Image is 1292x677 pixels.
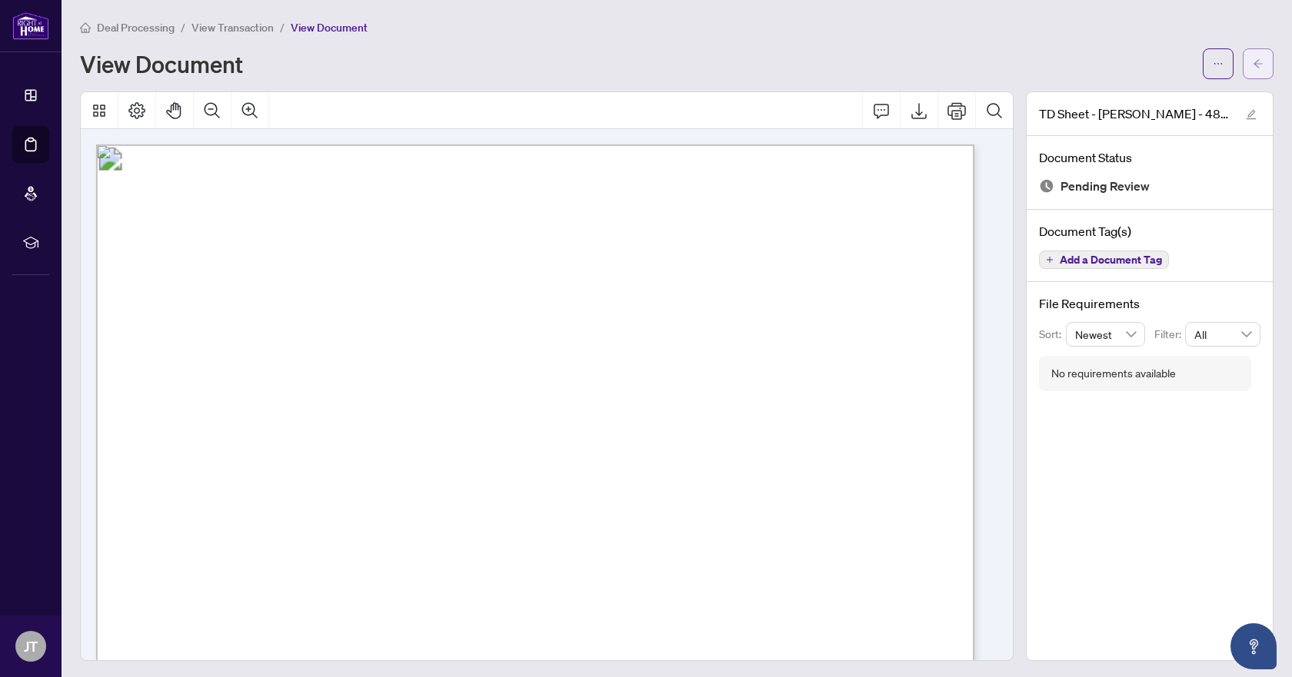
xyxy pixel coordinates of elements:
span: View Document [291,21,368,35]
li: / [181,18,185,36]
button: Add a Document Tag [1039,251,1169,269]
h4: Document Status [1039,148,1260,167]
span: edit [1246,109,1257,120]
span: arrow-left [1253,58,1264,69]
span: Deal Processing [97,21,175,35]
span: home [80,22,91,33]
div: No requirements available [1051,365,1176,382]
span: Newest [1075,323,1137,346]
span: TD Sheet - [PERSON_NAME] - 485 Whitmore_signed.pdf [1039,105,1231,123]
span: plus [1046,256,1054,264]
span: Add a Document Tag [1060,254,1162,265]
p: Filter: [1154,326,1185,343]
img: logo [12,12,49,40]
span: All [1194,323,1251,346]
p: Sort: [1039,326,1066,343]
span: ellipsis [1213,58,1224,69]
span: JT [24,636,38,657]
h4: Document Tag(s) [1039,222,1260,241]
span: Pending Review [1061,176,1150,197]
img: Document Status [1039,178,1054,194]
button: Open asap [1230,623,1277,669]
span: View Transaction [191,21,274,35]
li: / [280,18,285,36]
h4: File Requirements [1039,294,1260,313]
h1: View Document [80,51,243,76]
